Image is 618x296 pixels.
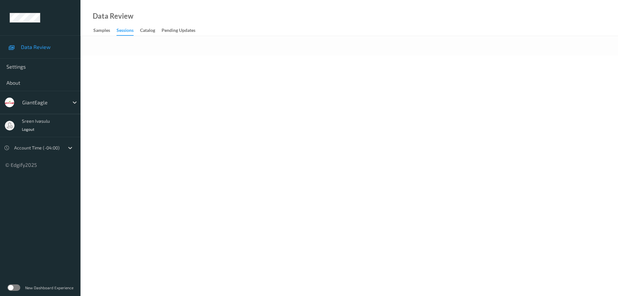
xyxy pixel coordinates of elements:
[162,27,195,35] div: Pending Updates
[93,26,117,35] a: Samples
[140,27,155,35] div: Catalog
[117,26,140,36] a: Sessions
[93,13,133,19] div: Data Review
[117,27,134,36] div: Sessions
[162,26,202,35] a: Pending Updates
[93,27,110,35] div: Samples
[140,26,162,35] a: Catalog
